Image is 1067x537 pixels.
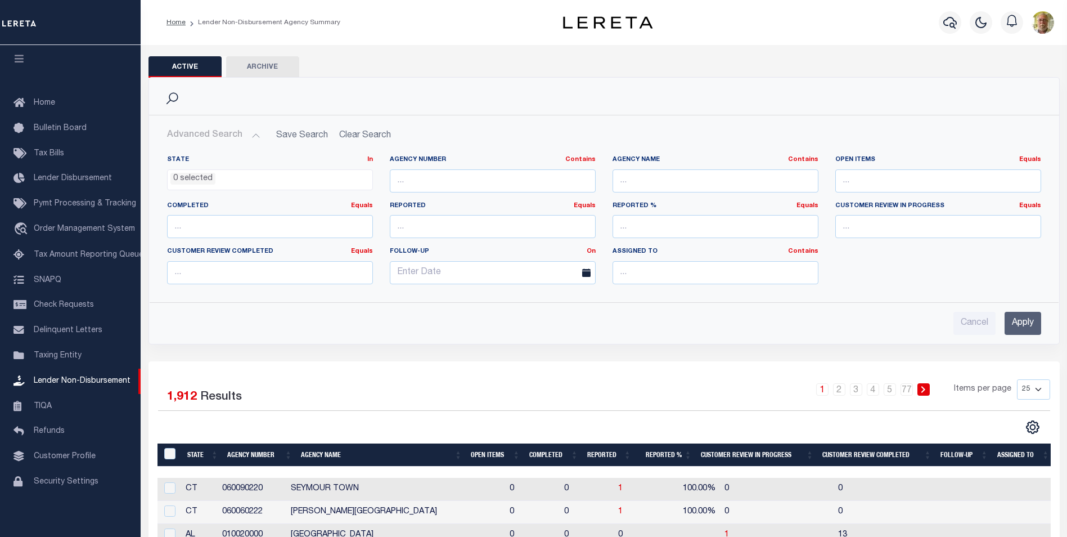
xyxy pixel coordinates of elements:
a: Equals [796,203,818,209]
span: Items per page [954,383,1011,396]
input: ... [167,261,373,284]
td: 0 [560,478,614,501]
th: State: activate to sort column ascending [183,444,223,467]
input: ... [167,215,373,238]
input: Enter Date [390,261,596,284]
input: Cancel [953,312,996,335]
a: 1 [618,508,623,516]
span: Tax Amount Reporting Queue [34,251,143,259]
label: Results [200,388,242,406]
th: Open Items: activate to sort column ascending [466,444,524,467]
td: CT [181,501,218,524]
label: Follow-up [381,247,604,257]
th: Reported: activate to sort column ascending [583,444,636,467]
a: Equals [351,248,373,254]
span: Lender Non-Disbursement [34,377,130,385]
label: Assigned To [613,247,818,257]
input: ... [390,215,596,238]
label: Customer Review In Progress [835,202,1041,211]
span: Refunds [34,427,65,435]
input: ... [613,215,818,238]
label: State [167,155,373,165]
a: On [587,248,596,254]
th: Reported %: activate to sort column ascending [636,444,696,467]
input: Apply [1005,312,1041,335]
button: Archive [226,56,299,78]
span: Order Management System [34,225,135,233]
label: Reported % [613,202,818,211]
th: Customer Review In Progress: activate to sort column ascending [696,444,818,467]
li: Lender Non-Disbursement Agency Summary [186,17,340,28]
th: Assigned To: activate to sort column ascending [993,444,1054,467]
td: 0 [720,501,834,524]
input: ... [613,169,818,193]
a: Equals [1019,156,1041,163]
input: ... [835,169,1041,193]
li: 0 selected [170,173,215,185]
a: 4 [867,383,879,396]
a: Contains [788,248,818,254]
td: 060090220 [218,478,286,501]
td: 100.00% [663,501,720,524]
a: Equals [351,203,373,209]
input: ... [390,169,596,193]
th: Agency Name: activate to sort column ascending [296,444,466,467]
th: Customer Review Completed: activate to sort column ascending [818,444,935,467]
a: Equals [1019,203,1041,209]
td: 0 [505,501,559,524]
span: Home [34,99,55,107]
a: 5 [884,383,896,396]
span: Taxing Entity [34,352,82,360]
span: Delinquent Letters [34,326,102,334]
span: Pymt Processing & Tracking [34,200,136,208]
td: 0 [560,501,614,524]
th: MBACode [157,444,183,467]
td: 060060222 [218,501,286,524]
a: Home [166,19,186,26]
span: Lender Disbursement [34,174,112,182]
td: 100.00% [663,478,720,501]
span: Check Requests [34,301,94,309]
a: 1 [816,383,829,396]
i: travel_explore [13,222,31,237]
td: CT [181,478,218,501]
label: Completed [167,202,373,211]
td: 0 [720,478,834,501]
a: 3 [850,383,862,396]
button: Active [148,56,222,78]
label: Customer Review Completed [167,247,373,257]
td: [PERSON_NAME][GEOGRAPHIC_DATA] [286,501,505,524]
td: 0 [505,478,559,501]
span: SNAPQ [34,276,61,284]
th: Completed: activate to sort column ascending [525,444,583,467]
label: Agency Name [613,155,818,165]
span: Bulletin Board [34,124,87,132]
td: 0 [834,501,943,524]
span: Customer Profile [34,453,96,460]
th: Agency Number: activate to sort column ascending [223,444,296,467]
input: ... [613,261,818,284]
a: 2 [833,383,845,396]
span: Tax Bills [34,150,64,158]
a: 1 [618,485,623,493]
a: 77 [901,383,913,396]
label: Agency Number [390,155,596,165]
td: 0 [834,478,943,501]
span: 1,912 [167,391,197,403]
label: Reported [390,202,596,211]
img: logo-dark.svg [563,16,653,29]
span: TIQA [34,402,52,410]
input: ... [835,215,1041,238]
a: Equals [574,203,596,209]
span: Security Settings [34,478,98,486]
a: Contains [788,156,818,163]
th: Follow-up: activate to sort column ascending [936,444,993,467]
button: Advanced Search [167,124,260,146]
a: Contains [565,156,596,163]
label: Open Items [835,155,1041,165]
td: SEYMOUR TOWN [286,478,505,501]
a: In [367,156,373,163]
